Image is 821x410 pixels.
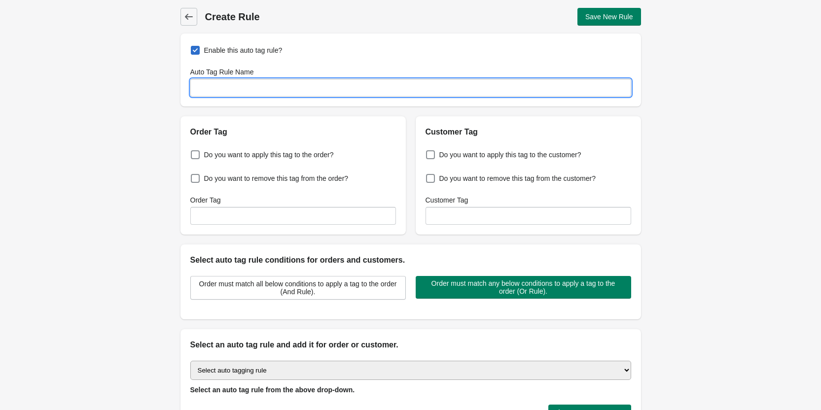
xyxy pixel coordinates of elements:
button: Order must match any below conditions to apply a tag to the order (Or Rule). [416,276,631,299]
label: Order Tag [190,195,221,205]
span: Enable this auto tag rule? [204,45,283,55]
button: Order must match all below conditions to apply a tag to the order (And Rule). [190,276,406,300]
h2: Customer Tag [426,126,631,138]
span: Order must match all below conditions to apply a tag to the order (And Rule). [199,280,397,296]
span: Save New Rule [585,13,633,21]
h2: Select auto tag rule conditions for orders and customers. [190,254,631,266]
h2: Select an auto tag rule and add it for order or customer. [190,339,631,351]
span: Do you want to apply this tag to the order? [204,150,334,160]
span: Select an auto tag rule from the above drop-down. [190,386,355,394]
button: Save New Rule [577,8,641,26]
span: Do you want to remove this tag from the customer? [439,173,596,183]
span: Order must match any below conditions to apply a tag to the order (Or Rule). [424,279,623,295]
label: Auto Tag Rule Name [190,67,254,77]
h1: Create Rule [205,10,411,24]
label: Customer Tag [426,195,468,205]
span: Do you want to remove this tag from the order? [204,173,349,183]
h2: Order Tag [190,126,396,138]
span: Do you want to apply this tag to the customer? [439,150,581,160]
